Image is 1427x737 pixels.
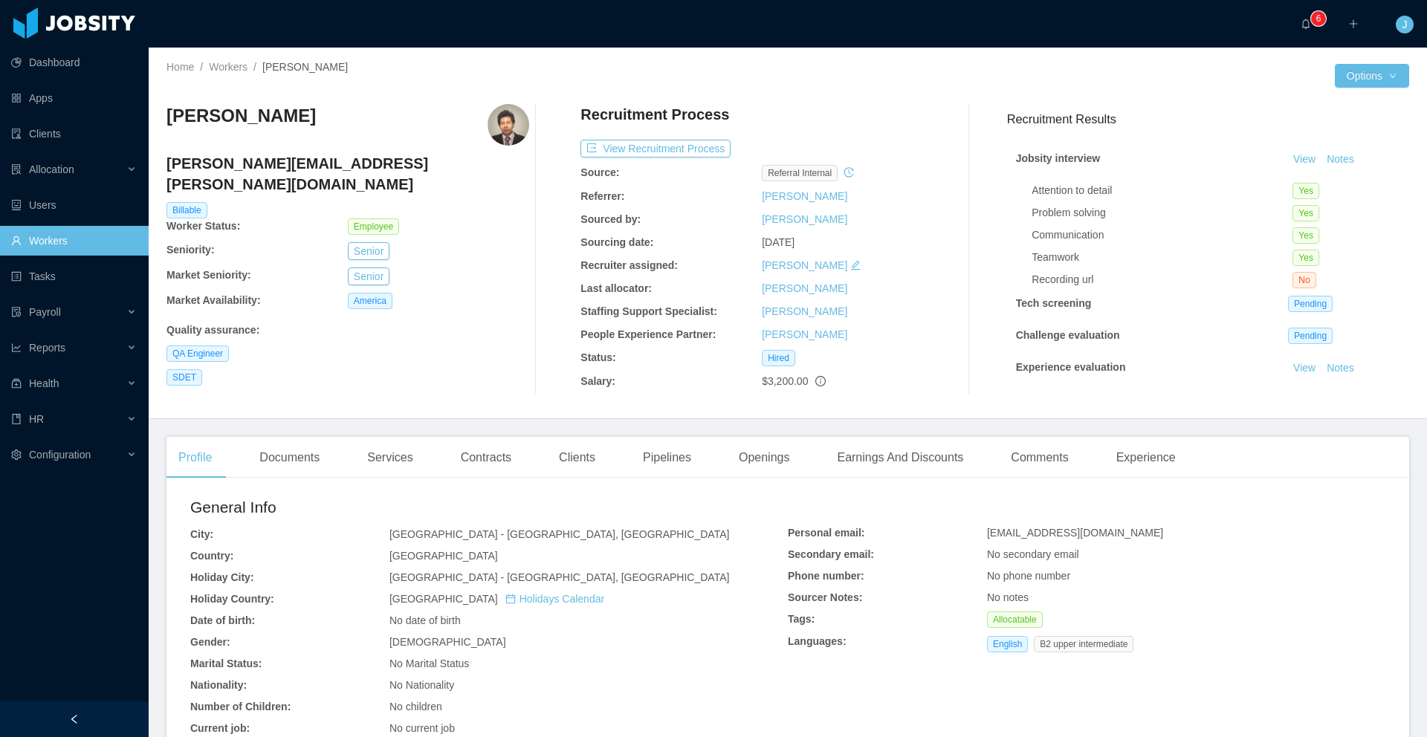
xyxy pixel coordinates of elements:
[788,570,864,582] b: Phone number:
[1292,227,1319,244] span: Yes
[389,614,461,626] span: No date of birth
[580,213,641,225] b: Sourced by:
[1288,153,1321,165] a: View
[166,61,194,73] a: Home
[1292,250,1319,266] span: Yes
[788,635,847,647] b: Languages:
[1288,328,1333,344] span: Pending
[987,611,1043,628] span: Allocatable
[1321,360,1360,377] button: Notes
[11,83,137,113] a: icon: appstoreApps
[1034,636,1133,652] span: B2 upper intermediate
[1032,183,1292,198] div: Attention to detail
[11,190,137,220] a: icon: robotUsers
[166,294,261,306] b: Market Availability:
[1311,11,1326,26] sup: 6
[190,614,255,626] b: Date of birth:
[190,701,291,712] b: Number of Children:
[190,658,262,669] b: Marital Status:
[11,262,137,291] a: icon: profileTasks
[166,104,316,128] h3: [PERSON_NAME]
[389,593,604,605] span: [GEOGRAPHIC_DATA]
[825,437,975,478] div: Earnings And Discounts
[987,548,1079,560] span: No secondary email
[389,550,498,562] span: [GEOGRAPHIC_DATA]
[1104,437,1188,478] div: Experience
[1292,183,1319,199] span: Yes
[580,351,615,363] b: Status:
[762,375,808,387] span: $3,200.00
[190,528,213,540] b: City:
[389,528,729,540] span: [GEOGRAPHIC_DATA] - [GEOGRAPHIC_DATA], [GEOGRAPHIC_DATA]
[1032,227,1292,243] div: Communication
[580,328,716,340] b: People Experience Partner:
[580,143,731,155] a: icon: exportView Recruitment Process
[999,437,1080,478] div: Comments
[262,61,348,73] span: [PERSON_NAME]
[1292,272,1316,288] span: No
[348,267,389,285] button: Senior
[190,593,274,605] b: Holiday Country:
[762,305,847,317] a: [PERSON_NAME]
[11,449,22,460] i: icon: setting
[987,636,1028,652] span: English
[190,636,230,648] b: Gender:
[762,236,795,248] span: [DATE]
[788,591,862,603] b: Sourcer Notes:
[547,437,607,478] div: Clients
[166,345,229,362] span: QA Engineer
[1016,329,1120,341] strong: Challenge evaluation
[348,242,389,260] button: Senior
[762,259,847,271] a: [PERSON_NAME]
[11,414,22,424] i: icon: book
[29,163,74,175] span: Allocation
[1348,19,1359,29] i: icon: plus
[1016,297,1092,309] strong: Tech screening
[580,282,652,294] b: Last allocator:
[247,437,331,478] div: Documents
[11,342,22,353] i: icon: line-chart
[1288,296,1333,312] span: Pending
[1292,205,1319,221] span: Yes
[987,527,1163,539] span: [EMAIL_ADDRESS][DOMAIN_NAME]
[166,153,529,195] h4: [PERSON_NAME][EMAIL_ADDRESS][PERSON_NAME][DOMAIN_NAME]
[190,679,247,691] b: Nationality:
[355,437,424,478] div: Services
[1032,250,1292,265] div: Teamwork
[29,342,65,354] span: Reports
[762,213,847,225] a: [PERSON_NAME]
[348,293,392,309] span: America
[762,190,847,202] a: [PERSON_NAME]
[166,369,202,386] span: SDET
[762,165,838,181] span: Referral internal
[29,306,61,318] span: Payroll
[166,269,251,281] b: Market Seniority:
[1016,152,1101,164] strong: Jobsity interview
[788,527,865,539] b: Personal email:
[11,226,137,256] a: icon: userWorkers
[11,378,22,389] i: icon: medicine-box
[987,570,1070,582] span: No phone number
[844,167,854,178] i: icon: history
[253,61,256,73] span: /
[190,571,254,583] b: Holiday City:
[29,449,91,461] span: Configuration
[1032,272,1292,288] div: Recording url
[762,282,847,294] a: [PERSON_NAME]
[762,328,847,340] a: [PERSON_NAME]
[166,324,259,336] b: Quality assurance :
[449,437,523,478] div: Contracts
[1016,361,1126,373] strong: Experience evaluation
[200,61,203,73] span: /
[762,350,795,366] span: Hired
[788,548,874,560] b: Secondary email:
[580,190,624,202] b: Referrer:
[389,571,729,583] span: [GEOGRAPHIC_DATA] - [GEOGRAPHIC_DATA], [GEOGRAPHIC_DATA]
[580,259,678,271] b: Recruiter assigned:
[505,594,516,604] i: icon: calendar
[505,593,604,605] a: icon: calendarHolidays Calendar
[1301,19,1311,29] i: icon: bell
[11,307,22,317] i: icon: file-protect
[1321,394,1360,412] button: Notes
[850,260,861,270] i: icon: edit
